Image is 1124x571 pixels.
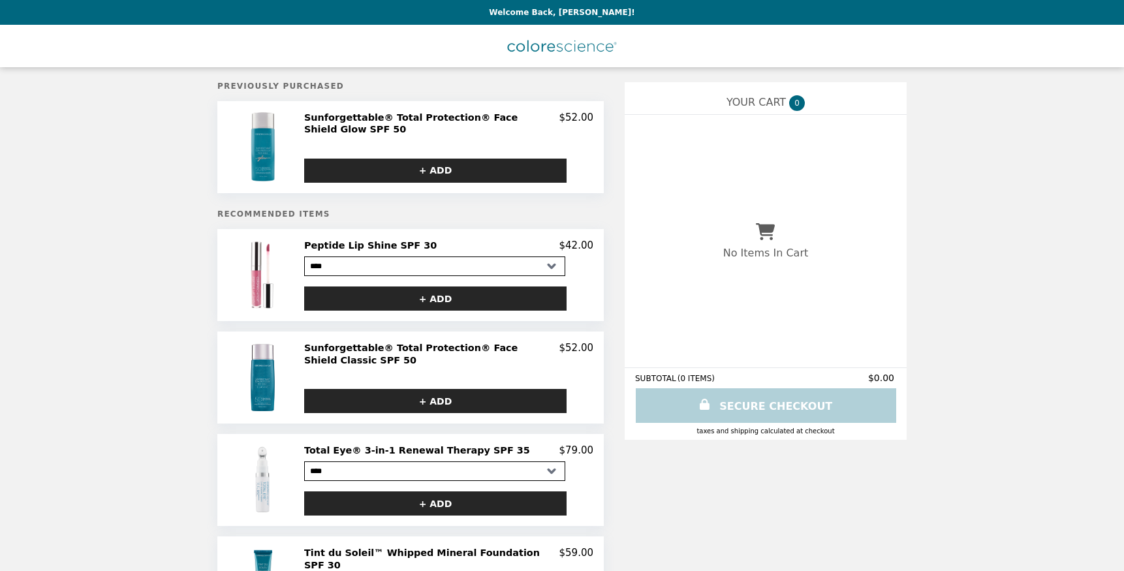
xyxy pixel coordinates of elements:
[304,547,559,571] h2: Tint du Soleil™ Whipped Mineral Foundation SPF 30
[559,112,594,136] p: $52.00
[217,82,604,91] h5: Previously Purchased
[559,239,594,251] p: $42.00
[304,444,535,456] h2: Total Eye® 3-in-1 Renewal Therapy SPF 35
[789,95,805,111] span: 0
[868,373,896,383] span: $0.00
[304,491,567,516] button: + ADD
[304,159,567,183] button: + ADD
[559,342,594,366] p: $52.00
[304,286,567,311] button: + ADD
[723,247,808,259] p: No Items In Cart
[559,444,594,456] p: $79.00
[304,256,565,276] select: Select a product variant
[227,444,302,516] img: Total Eye® 3-in-1 Renewal Therapy SPF 35
[726,96,786,108] span: YOUR CART
[304,342,559,366] h2: Sunforgettable® Total Protection® Face Shield Classic SPF 50
[227,239,302,311] img: Peptide Lip Shine SPF 30
[304,112,559,136] h2: Sunforgettable® Total Protection® Face Shield Glow SPF 50
[304,389,567,413] button: + ADD
[217,209,604,219] h5: Recommended Items
[507,33,617,59] img: Brand Logo
[635,427,896,435] div: Taxes and Shipping calculated at checkout
[304,239,442,251] h2: Peptide Lip Shine SPF 30
[304,461,565,481] select: Select a product variant
[489,8,634,17] p: Welcome Back, [PERSON_NAME]!
[635,374,678,383] span: SUBTOTAL
[559,547,594,571] p: $59.00
[678,374,715,383] span: ( 0 ITEMS )
[227,112,302,183] img: Sunforgettable® Total Protection® Face Shield Glow SPF 50
[227,342,302,413] img: Sunforgettable® Total Protection® Face Shield Classic SPF 50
